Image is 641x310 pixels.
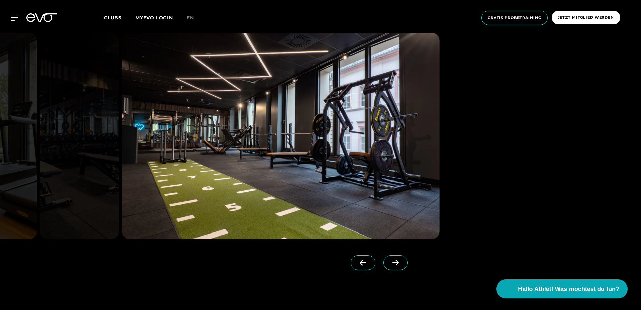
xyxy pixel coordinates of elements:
a: MYEVO LOGIN [135,15,173,21]
a: Clubs [104,14,135,21]
span: Jetzt Mitglied werden [558,15,614,20]
span: en [187,15,194,21]
span: Gratis Probetraining [488,15,541,21]
a: en [187,14,202,22]
a: Jetzt Mitglied werden [550,11,622,25]
a: Gratis Probetraining [479,11,550,25]
img: evofitness [122,33,440,239]
button: Hallo Athlet! Was möchtest du tun? [496,279,628,298]
img: evofitness [40,33,119,239]
span: Hallo Athlet! Was möchtest du tun? [518,285,620,294]
span: Clubs [104,15,122,21]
